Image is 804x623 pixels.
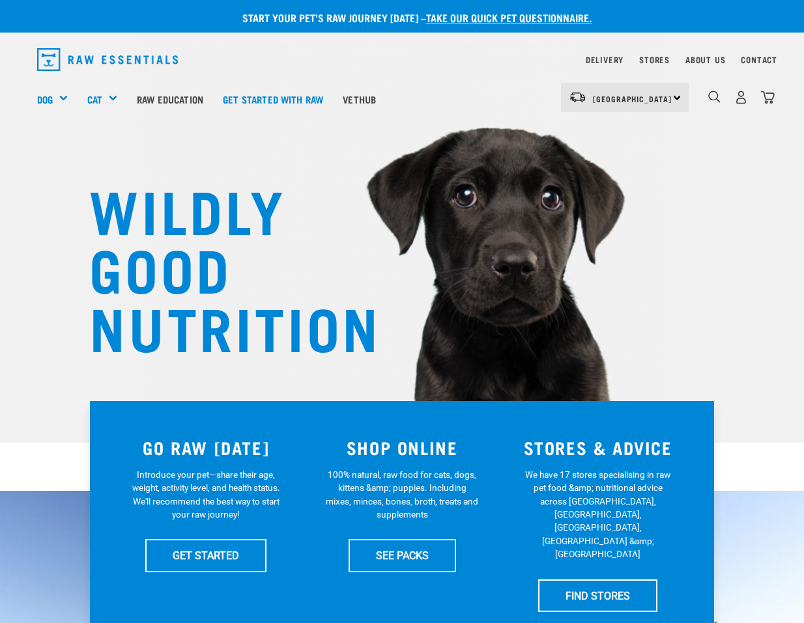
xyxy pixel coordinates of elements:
a: Cat [87,92,102,107]
h1: WILDLY GOOD NUTRITION [89,179,350,355]
a: Delivery [586,57,624,62]
p: We have 17 stores specialising in raw pet food &amp; nutritional advice across [GEOGRAPHIC_DATA],... [521,468,674,561]
a: SEE PACKS [349,539,456,572]
a: Vethub [333,73,386,125]
a: FIND STORES [538,579,657,612]
a: take our quick pet questionnaire. [426,14,592,20]
a: Raw Education [127,73,213,125]
img: home-icon@2x.png [761,90,775,104]
h3: GO RAW [DATE] [116,437,296,458]
a: GET STARTED [145,539,266,572]
img: Raw Essentials Logo [37,48,178,71]
a: Dog [37,92,53,107]
span: [GEOGRAPHIC_DATA] [593,96,672,101]
p: Introduce your pet—share their age, weight, activity level, and health status. We'll recommend th... [130,468,283,521]
img: van-moving.png [569,91,586,103]
a: Get started with Raw [213,73,333,125]
h3: SHOP ONLINE [312,437,493,458]
p: 100% natural, raw food for cats, dogs, kittens &amp; puppies. Including mixes, minces, bones, bro... [326,468,479,521]
a: Stores [639,57,670,62]
h3: STORES & ADVICE [508,437,688,458]
img: user.png [734,90,748,104]
a: About Us [685,57,725,62]
img: home-icon-1@2x.png [708,90,721,103]
a: Contact [741,57,777,62]
nav: dropdown navigation [27,43,777,76]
